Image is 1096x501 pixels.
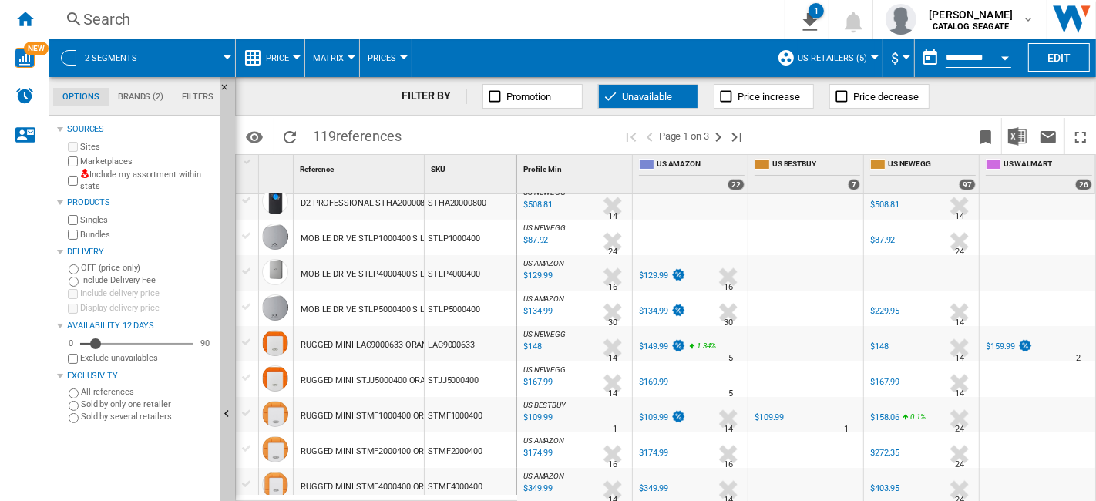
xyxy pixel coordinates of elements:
[695,339,704,358] i: %
[482,84,583,109] button: Promotion
[829,84,930,109] button: Price decrease
[608,280,617,295] div: Delivery Time : 16 days
[1008,127,1027,146] img: excel-24x24.png
[608,209,617,224] div: Delivery Time : 14 days
[425,326,516,361] div: LAC9000633
[983,155,1095,193] div: US WALMART 26 offers sold by US WALMART
[80,156,213,167] label: Marketplaces
[891,50,899,66] span: $
[639,377,668,387] div: $169.99
[313,39,351,77] button: Matrix
[520,155,632,179] div: Sort None
[523,330,566,338] span: US NEWEGG
[402,89,467,104] div: FILTER BY
[24,42,49,55] span: NEW
[81,398,213,410] label: Sold by only one retailer
[297,155,424,179] div: Sort None
[752,410,784,425] div: $109.99
[724,280,733,295] div: Delivery Time : 16 days
[506,91,551,103] span: Promotion
[80,287,213,299] label: Include delivery price
[523,472,564,480] span: US AMAZON
[67,123,213,136] div: Sources
[81,262,213,274] label: OFF (price only)
[81,411,213,422] label: Sold by several retailers
[1004,159,1092,172] span: US WALMART
[69,388,79,398] input: All references
[709,118,728,154] button: Next page
[57,39,227,77] div: 2 segments
[867,155,979,193] div: US NEWEGG 97 offers sold by US NEWEGG
[608,315,617,331] div: Delivery Time : 30 days
[521,233,548,248] div: Last updated : Monday, 25 August 2025 22:46
[955,386,964,402] div: Delivery Time : 14 days
[521,446,553,461] div: Last updated : Monday, 25 August 2025 16:06
[80,336,193,351] md-slider: Availability
[724,422,733,437] div: Delivery Time : 14 days
[368,39,404,77] button: Prices
[909,410,918,429] i: %
[68,156,78,166] input: Marketplaces
[955,457,964,472] div: Delivery Time : 24 days
[608,244,617,260] div: Delivery Time : 24 days
[639,306,668,316] div: $134.99
[777,39,875,77] div: US retailers (5)
[85,39,153,77] button: 2 segments
[301,398,464,434] div: RUGGED MINI STMF1000400 ORANGE 1TB
[613,422,617,437] div: Delivery Time : 1 day
[868,339,889,355] div: $148
[959,179,976,190] div: 97 offers sold by US NEWEGG
[639,483,668,493] div: $349.99
[521,268,553,284] div: Last updated : Monday, 25 August 2025 16:07
[425,184,516,220] div: STHA20000800
[83,8,745,30] div: Search
[197,338,213,349] div: 90
[870,377,899,387] div: $167.99
[523,224,566,232] span: US NEWEGG
[523,294,564,303] span: US AMAZON
[640,118,659,154] button: >Previous page
[622,91,672,103] span: Unavailable
[297,155,424,179] div: Reference Sort None
[81,386,213,398] label: All references
[523,165,562,173] span: Profile Min
[523,365,566,374] span: US NEWEGG
[301,328,456,363] div: RUGGED MINI LAC9000633 ORANGE 4TB
[870,235,895,245] div: $87.92
[65,338,77,349] div: 0
[80,214,213,226] label: Singles
[266,39,297,77] button: Price
[608,351,617,366] div: Delivery Time : 14 days
[639,271,668,281] div: $129.99
[521,339,542,355] div: Last updated : Monday, 25 August 2025 22:15
[68,215,78,225] input: Singles
[301,186,484,221] div: D2 PROFESSIONAL STHA20000800 BLACK 20TB
[68,304,78,314] input: Display delivery price
[80,141,213,153] label: Sites
[1075,179,1092,190] div: 26 offers sold by US WALMART
[301,363,460,398] div: RUGGED MINI STJJ5000400 ORANGE 5TB
[870,200,899,210] div: $508.81
[671,268,686,281] img: promotionV3.png
[891,39,906,77] div: $
[659,118,709,154] span: Page 1 on 3
[798,53,867,63] span: US retailers (5)
[755,412,784,422] div: $109.99
[870,341,889,351] div: $148
[67,246,213,258] div: Delivery
[301,434,464,469] div: RUGGED MINI STMF2000400 ORANGE 2TB
[639,448,668,458] div: $174.99
[1065,118,1096,154] button: Maximize
[751,155,863,193] div: US BESTBUY 7 offers sold by US BESTBUY
[868,375,899,390] div: $167.99
[521,410,553,425] div: Last updated : Tuesday, 26 August 2025 05:55
[67,197,213,209] div: Products
[915,42,946,73] button: md-calendar
[523,436,564,445] span: US AMAZON
[69,264,79,274] input: OFF (price only)
[637,410,686,425] div: $109.99
[714,84,814,109] button: Price increase
[1002,118,1033,154] button: Download in Excel
[955,351,964,366] div: Delivery Time : 14 days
